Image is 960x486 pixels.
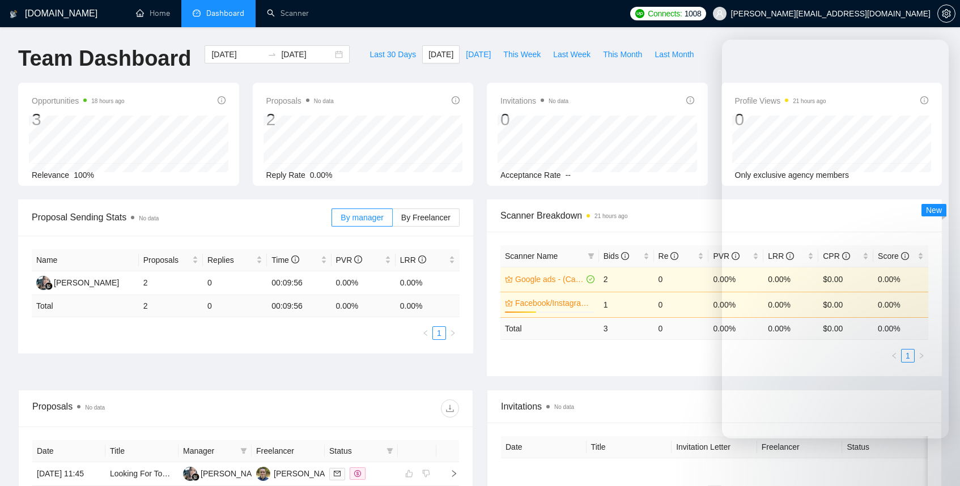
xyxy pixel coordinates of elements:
div: [PERSON_NAME] [54,276,119,289]
span: 1008 [685,7,702,20]
span: LRR [400,255,426,265]
span: download [441,404,458,413]
span: user [716,10,724,18]
span: Relevance [32,170,69,180]
td: 0.00 % [708,317,763,339]
span: Last Month [655,48,694,61]
span: filter [240,447,247,454]
span: left [422,330,429,336]
span: Replies [207,254,254,266]
td: 0 [203,295,267,317]
span: Bids [604,251,629,261]
span: No data [554,404,574,410]
td: 0.00% [332,271,396,295]
td: 0 [654,267,709,292]
span: No data [85,404,105,411]
th: Invitation Letter [672,436,757,458]
span: Invitations [501,399,928,413]
a: setting [937,9,955,18]
span: right [441,470,458,478]
span: [DATE] [428,48,453,61]
button: left [419,326,432,340]
span: Reply Rate [266,170,305,180]
span: Proposals [143,254,190,266]
td: 3 [599,317,654,339]
span: By manager [341,213,383,222]
div: Proposals [32,399,246,417]
th: Name [32,249,139,271]
img: gigradar-bm.png [192,473,199,481]
span: PVR [713,251,740,261]
span: Last Week [553,48,591,61]
td: 0.00% [708,267,763,292]
td: 00:09:56 [267,271,331,295]
img: upwork-logo.png [635,9,644,18]
span: Invitations [500,94,568,108]
span: No data [314,98,334,104]
td: 0 [654,292,709,317]
span: filter [588,253,594,259]
button: Last Month [648,45,700,63]
span: check-circle [587,275,594,283]
td: 0.00% [708,292,763,317]
span: right [449,330,456,336]
span: Opportunities [32,94,125,108]
span: Proposal Sending Stats [32,210,332,224]
td: 0 [203,271,267,295]
img: MC [36,276,50,290]
span: Scanner Breakdown [500,208,928,223]
td: 0.00% [396,271,460,295]
button: [DATE] [460,45,497,63]
img: logo [10,5,18,23]
a: searchScanner [267,8,309,18]
span: Re [659,251,679,261]
th: Proposals [139,249,203,271]
span: to [267,50,277,59]
span: filter [585,248,597,265]
th: Status [842,436,928,458]
span: No data [139,215,159,221]
th: Freelancer [252,440,325,462]
time: 18 hours ago [91,98,124,104]
span: info-circle [291,255,299,263]
span: Proposals [266,94,334,108]
button: [DATE] [422,45,460,63]
span: dashboard [193,9,201,17]
td: [DATE] 11:45 [32,462,105,486]
th: Replies [203,249,267,271]
img: MC [183,467,197,481]
iframe: Intercom live chat [722,40,949,438]
span: info-circle [452,96,460,104]
span: filter [386,447,393,454]
time: 21 hours ago [594,213,627,219]
th: Date [32,440,105,462]
th: Freelancer [757,436,843,458]
input: Start date [211,48,263,61]
span: Scanner Name [505,251,558,261]
span: swap-right [267,50,277,59]
iframe: Intercom live chat [921,447,949,475]
a: MC[PERSON_NAME] [36,278,119,287]
a: RG[PERSON_NAME] [256,468,339,478]
span: Dashboard [206,8,244,18]
td: 2 [139,271,203,295]
button: right [446,326,460,340]
span: filter [384,442,396,459]
span: mail [334,470,341,477]
td: Total [500,317,599,339]
span: Time [271,255,299,265]
div: [PERSON_NAME] [201,467,266,480]
span: Connects: [648,7,682,20]
span: Acceptance Rate [500,170,561,180]
td: 00:09:56 [267,295,331,317]
div: 0 [500,109,568,130]
button: Last Week [547,45,597,63]
th: Title [105,440,179,462]
td: 2 [599,267,654,292]
span: dollar [354,470,361,477]
span: crown [505,275,513,283]
th: Manager [179,440,252,462]
span: Status [329,445,382,457]
span: This Week [503,48,541,61]
td: 2 [139,295,203,317]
